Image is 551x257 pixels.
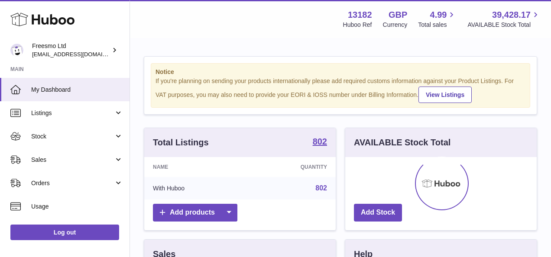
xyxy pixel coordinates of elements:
div: Currency [383,21,408,29]
a: 802 [315,184,327,192]
div: Huboo Ref [343,21,372,29]
span: Sales [31,156,114,164]
span: Total sales [418,21,457,29]
a: 4.99 Total sales [418,9,457,29]
th: Name [144,157,245,177]
strong: Notice [156,68,525,76]
a: Add products [153,204,237,222]
span: Orders [31,179,114,187]
th: Quantity [245,157,336,177]
h3: Total Listings [153,137,209,148]
span: [EMAIL_ADDRESS][DOMAIN_NAME] [32,51,127,58]
div: If you're planning on sending your products internationally please add required customs informati... [156,77,525,103]
span: AVAILABLE Stock Total [467,21,541,29]
a: Add Stock [354,204,402,222]
a: View Listings [418,87,472,103]
span: 4.99 [430,9,447,21]
img: georgi.keckarovski@creativedock.com [10,44,23,57]
a: 39,428.17 AVAILABLE Stock Total [467,9,541,29]
span: My Dashboard [31,86,123,94]
strong: 13182 [348,9,372,21]
span: Listings [31,109,114,117]
div: Freesmo Ltd [32,42,110,58]
strong: 802 [313,137,327,146]
span: Stock [31,132,114,141]
h3: AVAILABLE Stock Total [354,137,451,148]
a: Log out [10,225,119,240]
strong: GBP [389,9,407,21]
a: 802 [313,137,327,148]
span: Usage [31,202,123,211]
td: With Huboo [144,177,245,199]
span: 39,428.17 [492,9,531,21]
